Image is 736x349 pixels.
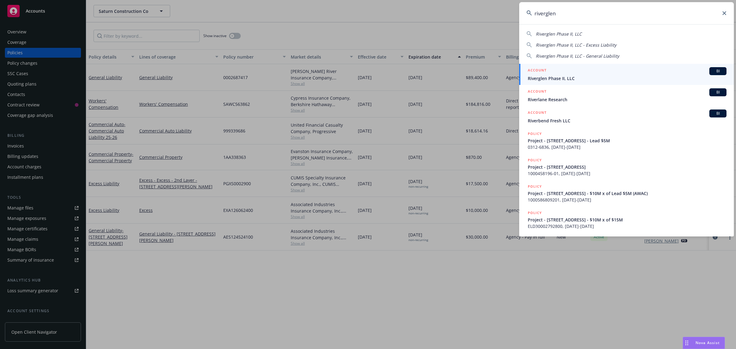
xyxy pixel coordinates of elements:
span: 0312-6836, [DATE]-[DATE] [528,144,726,150]
span: Project - [STREET_ADDRESS] - $10M x of $15M [528,217,726,223]
div: Drag to move [683,337,691,349]
input: Search... [519,2,734,24]
a: POLICYProject - [STREET_ADDRESS]1000458196-01, [DATE]-[DATE] [519,154,734,180]
a: POLICYProject - [STREET_ADDRESS] - $10M x of Lead $5M (AWAC)1000586809201, [DATE]-[DATE] [519,180,734,206]
h5: ACCOUNT [528,88,546,96]
span: Riverglen Phase II, LLC - General Liability [536,53,619,59]
span: BI [712,111,724,116]
span: BI [712,68,724,74]
span: Project - [STREET_ADDRESS] [528,164,726,170]
span: 1000586809201, [DATE]-[DATE] [528,197,726,203]
h5: POLICY [528,157,542,163]
span: Riverbend Fresh LLC [528,117,726,124]
span: 1000458196-01, [DATE]-[DATE] [528,170,726,177]
span: Riverglen Phase II, LLC [536,31,582,37]
a: ACCOUNTBIRiverlane Research [519,85,734,106]
h5: ACCOUNT [528,67,546,75]
h5: POLICY [528,183,542,190]
span: Riverglen Phase II, LLC [528,75,726,82]
h5: POLICY [528,131,542,137]
span: Project - [STREET_ADDRESS] - Lead $5M [528,137,726,144]
span: ELD30002792800, [DATE]-[DATE] [528,223,726,229]
a: ACCOUNTBIRiverbend Fresh LLC [519,106,734,127]
span: Riverglen Phase II, LLC - Excess Liability [536,42,616,48]
a: ACCOUNTBIRiverglen Phase II, LLC [519,64,734,85]
span: Project - [STREET_ADDRESS] - $10M x of Lead $5M (AWAC) [528,190,726,197]
a: POLICYProject - [STREET_ADDRESS] - Lead $5M0312-6836, [DATE]-[DATE] [519,127,734,154]
button: Nova Assist [683,337,725,349]
h5: POLICY [528,210,542,216]
h5: ACCOUNT [528,109,546,117]
span: BI [712,90,724,95]
a: POLICYProject - [STREET_ADDRESS] - $10M x of $15MELD30002792800, [DATE]-[DATE] [519,206,734,233]
span: Riverlane Research [528,96,726,103]
span: Nova Assist [696,340,720,345]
